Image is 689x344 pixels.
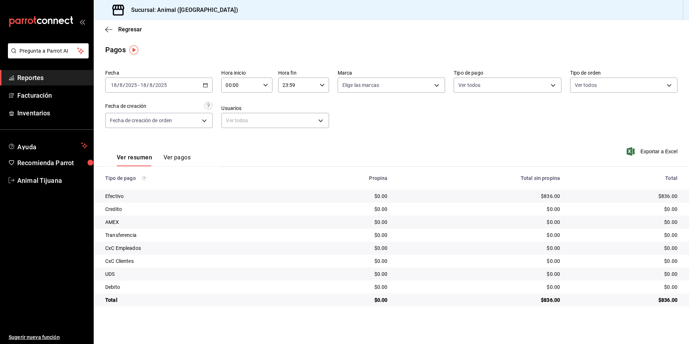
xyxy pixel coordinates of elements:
span: Regresar [118,26,142,33]
span: Inventarios [17,108,88,118]
button: Regresar [105,26,142,33]
div: CxC Empleados [105,244,286,252]
img: Tooltip marker [129,45,138,54]
div: $0.00 [572,206,677,213]
span: - [138,82,139,88]
span: Facturación [17,91,88,100]
div: $0.00 [298,231,388,239]
input: -- [119,82,123,88]
span: / [117,82,119,88]
button: Exportar a Excel [628,147,677,156]
div: $0.00 [572,283,677,291]
span: Ver todos [575,81,597,89]
div: $0.00 [298,219,388,226]
div: $0.00 [399,257,560,265]
div: CxC Clientes [105,257,286,265]
span: Sugerir nueva función [9,334,88,341]
input: -- [149,82,153,88]
div: $836.00 [572,296,677,304]
div: UDS [105,270,286,278]
label: Hora fin [278,70,329,75]
label: Fecha [105,70,213,75]
div: Total [572,175,677,181]
div: $0.00 [572,231,677,239]
div: $0.00 [298,283,388,291]
span: / [147,82,149,88]
div: $0.00 [572,270,677,278]
div: $0.00 [572,219,677,226]
input: -- [140,82,147,88]
div: $0.00 [298,257,388,265]
button: Ver pagos [164,154,191,166]
div: Total sin propina [399,175,560,181]
div: $0.00 [298,270,388,278]
div: Total [105,296,286,304]
label: Marca [338,70,445,75]
div: $836.00 [399,193,560,200]
div: $0.00 [399,219,560,226]
span: Reportes [17,73,88,83]
div: Transferencia [105,231,286,239]
span: Ver todos [458,81,480,89]
button: Pregunta a Parrot AI [8,43,89,58]
div: $0.00 [572,244,677,252]
svg: Los pagos realizados con Pay y otras terminales son montos brutos. [142,176,147,181]
span: / [153,82,155,88]
div: Efectivo [105,193,286,200]
div: Propina [298,175,388,181]
label: Hora inicio [221,70,272,75]
span: Animal Tijuana [17,176,88,185]
span: / [123,82,125,88]
div: $0.00 [298,296,388,304]
div: Credito [105,206,286,213]
div: Tipo de pago [105,175,286,181]
span: Fecha de creación de orden [110,117,172,124]
div: Fecha de creación [105,102,146,110]
label: Tipo de pago [454,70,561,75]
div: AMEX [105,219,286,226]
input: ---- [155,82,167,88]
button: Ver resumen [117,154,152,166]
div: $0.00 [399,206,560,213]
label: Tipo de orden [570,70,677,75]
div: navigation tabs [117,154,191,166]
div: $0.00 [298,206,388,213]
div: $0.00 [399,231,560,239]
div: Pagos [105,44,126,55]
div: $0.00 [399,283,560,291]
a: Pregunta a Parrot AI [5,52,89,60]
div: Debito [105,283,286,291]
input: -- [111,82,117,88]
button: open_drawer_menu [79,19,85,25]
div: $0.00 [399,270,560,278]
div: $0.00 [298,193,388,200]
div: $836.00 [399,296,560,304]
label: Usuarios [221,106,329,111]
span: Ayuda [17,141,78,150]
div: $0.00 [399,244,560,252]
div: $836.00 [572,193,677,200]
input: ---- [125,82,137,88]
div: $0.00 [298,244,388,252]
span: Recomienda Parrot [17,158,88,168]
span: Pregunta a Parrot AI [19,47,77,55]
div: Ver todos [221,113,329,128]
div: $0.00 [572,257,677,265]
h3: Sucursal: Animal ([GEOGRAPHIC_DATA]) [125,6,238,14]
span: Elige las marcas [342,81,379,89]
